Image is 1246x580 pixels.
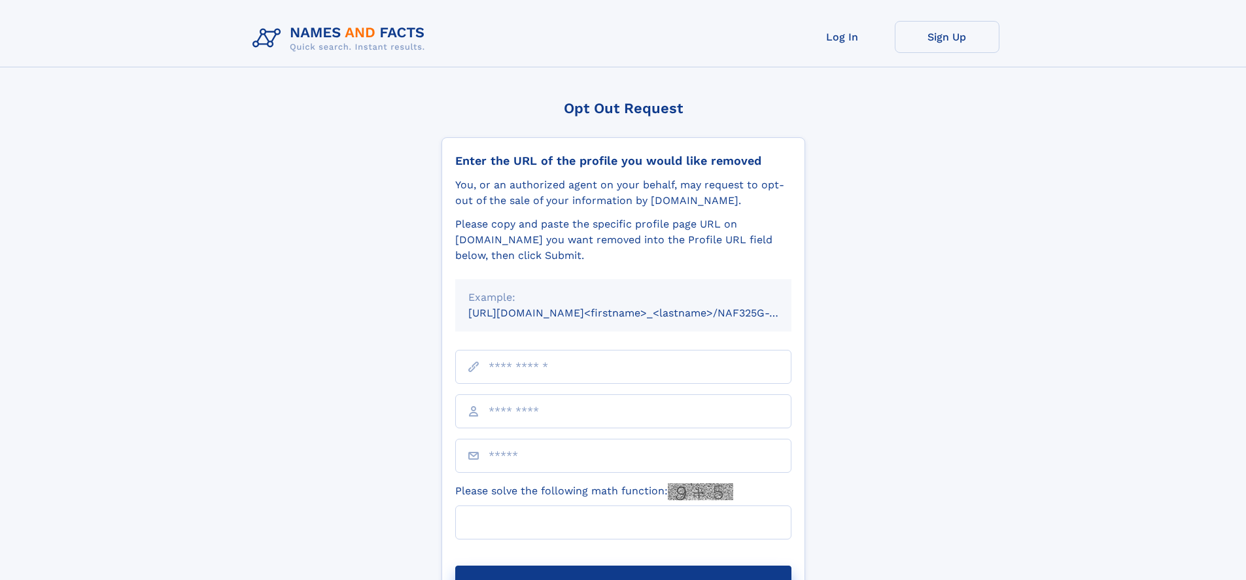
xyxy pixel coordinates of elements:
[790,21,895,53] a: Log In
[455,154,791,168] div: Enter the URL of the profile you would like removed
[895,21,999,53] a: Sign Up
[247,21,436,56] img: Logo Names and Facts
[455,216,791,264] div: Please copy and paste the specific profile page URL on [DOMAIN_NAME] you want removed into the Pr...
[468,307,816,319] small: [URL][DOMAIN_NAME]<firstname>_<lastname>/NAF325G-xxxxxxxx
[455,483,733,500] label: Please solve the following math function:
[455,177,791,209] div: You, or an authorized agent on your behalf, may request to opt-out of the sale of your informatio...
[468,290,778,305] div: Example:
[441,100,805,116] div: Opt Out Request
